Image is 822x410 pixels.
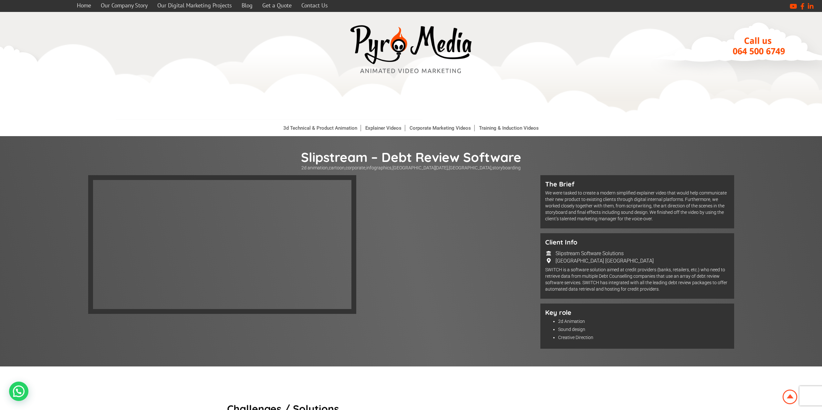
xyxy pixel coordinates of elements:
[558,334,729,341] li: Creative Direction
[280,125,361,131] a: 3d Technical & Product Animation
[449,165,491,170] a: [GEOGRAPHIC_DATA]
[555,250,654,257] td: Slipstream Software Solutions
[347,22,476,79] a: video marketing media company westville durban logo
[301,165,328,170] a: 2d animation
[492,165,521,170] a: storyboarding
[545,190,729,222] p: We were tasked to create a modern simplified explainer video that would help communicate their ne...
[476,125,542,131] a: Training & Induction Videos
[545,266,729,292] p: SWITCH is a software solution aimed at credit providers (banks, retailers, etc.) who need to retr...
[406,125,474,131] a: Corporate Marketing Videos
[392,165,448,170] a: [GEOGRAPHIC_DATA][DATE]
[781,388,799,405] img: Animation Studio South Africa
[347,22,476,77] img: video marketing media company westville durban logo
[555,257,654,264] td: [GEOGRAPHIC_DATA] [GEOGRAPHIC_DATA]
[545,238,729,246] h5: Client Info
[88,149,734,165] h1: Slipstream – Debt Review Software
[362,125,405,131] a: Explainer Videos
[329,165,345,170] a: cartoon
[366,165,391,170] a: infographics
[346,165,365,170] a: corporate
[545,308,729,316] h5: Key role
[558,326,729,333] li: Sound design
[558,318,729,325] li: 2d Animation
[545,180,729,188] h5: The Brief
[88,165,734,170] p: , , , , , ,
